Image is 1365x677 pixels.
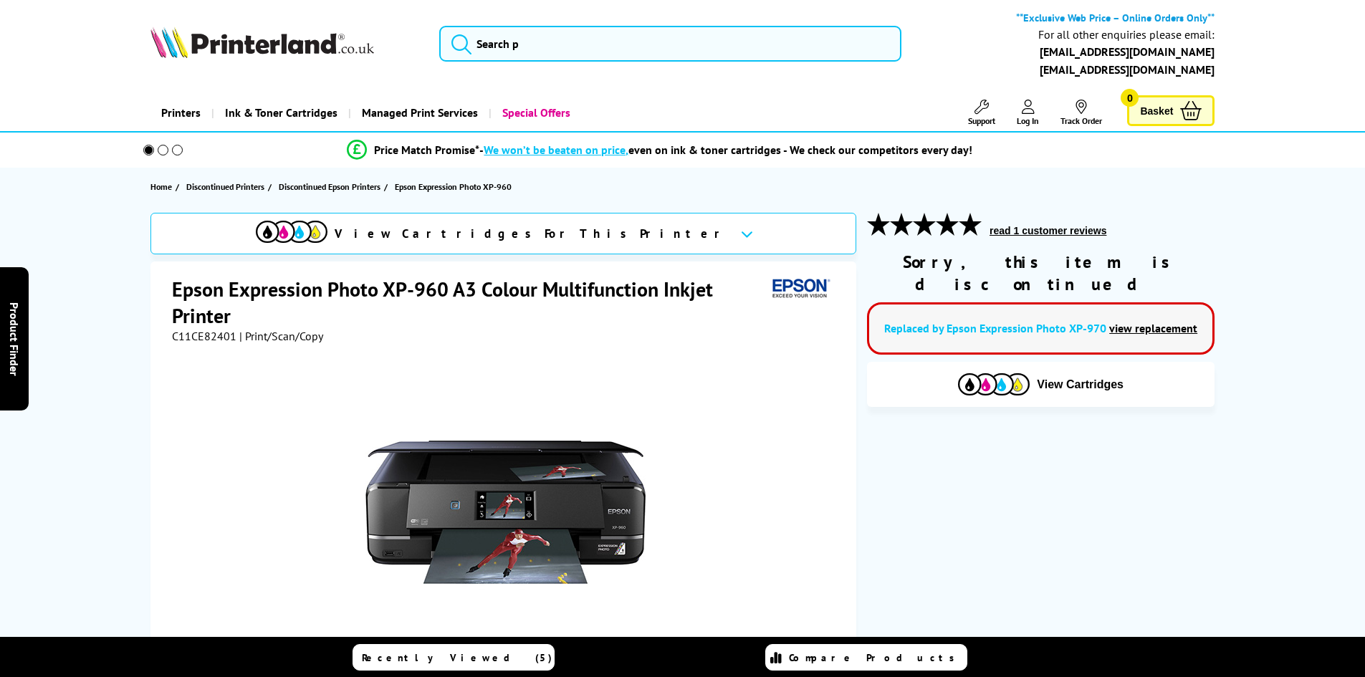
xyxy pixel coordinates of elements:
span: View Cartridges [1037,378,1124,391]
span: C11CE82401 [172,329,236,343]
img: Cartridges [958,373,1030,395]
a: Replaced by Epson Expression Photo XP-970 [884,321,1106,335]
a: Discontinued Epson Printers [279,179,384,194]
button: View Cartridges [878,373,1204,396]
h1: Epson Expression Photo XP-960 A3 Colour Multifunction Inkjet Printer [172,276,767,329]
span: Home [150,179,172,194]
a: Support [968,100,995,126]
a: Epson Expression Photo XP-960 [395,179,515,194]
span: Recently Viewed (5) [362,651,552,664]
span: Epson Expression Photo XP-960 [395,179,512,194]
a: Ink & Toner Cartridges [211,95,348,131]
div: - even on ink & toner cartridges - We check our competitors every day! [479,143,972,157]
button: read 1 customer reviews [985,224,1111,237]
a: Track Order [1060,100,1102,126]
div: Sorry, this item is discontinued [867,251,1215,295]
span: 0 [1121,89,1139,107]
a: view replacement [1109,321,1197,335]
span: We won’t be beaten on price, [484,143,628,157]
a: Printerland Logo [150,27,422,61]
img: View Cartridges [256,221,327,243]
a: Home [150,179,176,194]
span: Compare Products [789,651,962,664]
a: Basket 0 [1127,95,1215,126]
img: Epson [767,276,833,302]
div: For all other enquiries please email: [1038,28,1215,42]
a: Printers [150,95,211,131]
span: Discontinued Epson Printers [279,179,380,194]
span: View Cartridges For This Printer [335,226,729,241]
a: Discontinued Printers [186,179,268,194]
span: Basket [1140,101,1173,120]
a: Recently Viewed (5) [353,644,555,671]
a: [EMAIL_ADDRESS][DOMAIN_NAME] [1040,62,1215,77]
input: Search p [439,26,901,62]
span: Ink & Toner Cartridges [225,95,337,131]
a: [EMAIL_ADDRESS][DOMAIN_NAME] [1040,44,1215,59]
span: Product Finder [7,302,21,375]
span: | Print/Scan/Copy [239,329,323,343]
a: Compare Products [765,644,967,671]
b: **Exclusive Web Price – Online Orders Only** [1016,11,1215,24]
span: Price Match Promise* [374,143,479,157]
a: Special Offers [489,95,581,131]
a: Managed Print Services [348,95,489,131]
li: modal_Promise [117,138,1204,163]
img: Printerland Logo [150,27,374,58]
img: Epson Expression Photo XP-960 [365,372,646,653]
span: Log In [1017,115,1039,126]
a: Log In [1017,100,1039,126]
span: Discontinued Printers [186,179,264,194]
span: Support [968,115,995,126]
